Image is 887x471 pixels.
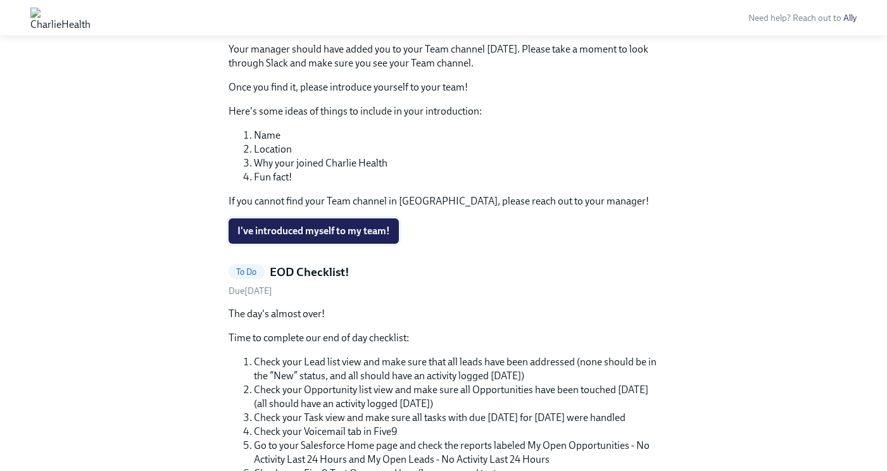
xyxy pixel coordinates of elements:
[254,425,659,439] li: Check your Voicemail tab in Five9
[254,156,659,170] li: Why your joined Charlie Health
[270,264,349,280] h5: EOD Checklist!
[229,307,659,321] p: The day's almost over!
[229,286,272,296] span: Thursday, September 18th 2025, 1:30 am
[229,331,659,345] p: Time to complete our end of day checklist:
[254,142,659,156] li: Location
[254,439,659,467] li: Go to your Salesforce Home page and check the reports labeled My Open Opportunities - No Activity...
[229,264,659,298] a: To DoEOD Checklist!Due[DATE]
[254,355,659,383] li: Check your Lead list view and make sure that all leads have been addressed (none should be in the...
[229,218,399,244] button: I've introduced myself to my team!
[843,13,857,23] a: Ally
[229,104,659,118] p: Here's some ideas of things to include in your introduction:
[30,8,91,28] img: CharlieHealth
[237,225,390,237] span: I've introduced myself to my team!
[748,13,857,23] span: Need help? Reach out to
[254,170,659,184] li: Fun fact!
[254,383,659,411] li: Check your Opportunity list view and make sure all Opportunities have been touched [DATE] (all sh...
[254,129,659,142] li: Name
[254,411,659,425] li: Check your Task view and make sure all tasks with due [DATE] for [DATE] were handled
[229,267,265,277] span: To Do
[229,42,659,70] p: Your manager should have added you to your Team channel [DATE]. Please take a moment to look thro...
[229,80,659,94] p: Once you find it, please introduce yourself to your team!
[229,194,659,208] p: If you cannot find your Team channel in [GEOGRAPHIC_DATA], please reach out to your manager!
